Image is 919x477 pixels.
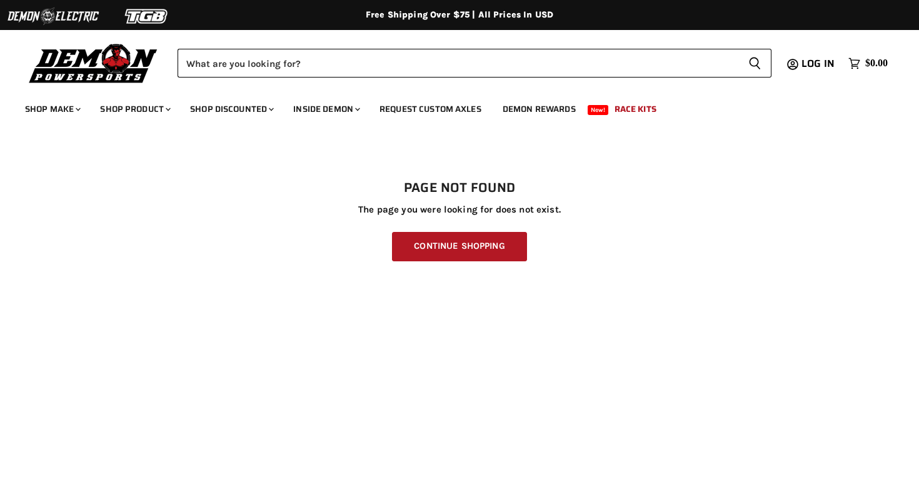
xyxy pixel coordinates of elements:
a: Race Kits [605,96,666,122]
button: Search [738,49,771,78]
ul: Main menu [16,91,885,122]
img: TGB Logo 2 [100,4,194,28]
img: Demon Powersports [25,41,162,85]
span: Log in [801,56,835,71]
img: Demon Electric Logo 2 [6,4,100,28]
a: Shop Product [91,96,178,122]
p: The page you were looking for does not exist. [25,204,894,215]
h1: Page not found [25,181,894,196]
span: New! [588,105,609,115]
a: Log in [796,58,842,69]
form: Product [178,49,771,78]
a: Shop Discounted [181,96,281,122]
a: Request Custom Axles [370,96,491,122]
a: Demon Rewards [493,96,585,122]
span: $0.00 [865,58,888,69]
a: $0.00 [842,54,894,73]
a: Shop Make [16,96,88,122]
a: Inside Demon [284,96,368,122]
a: Continue Shopping [392,232,526,261]
input: Search [178,49,738,78]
